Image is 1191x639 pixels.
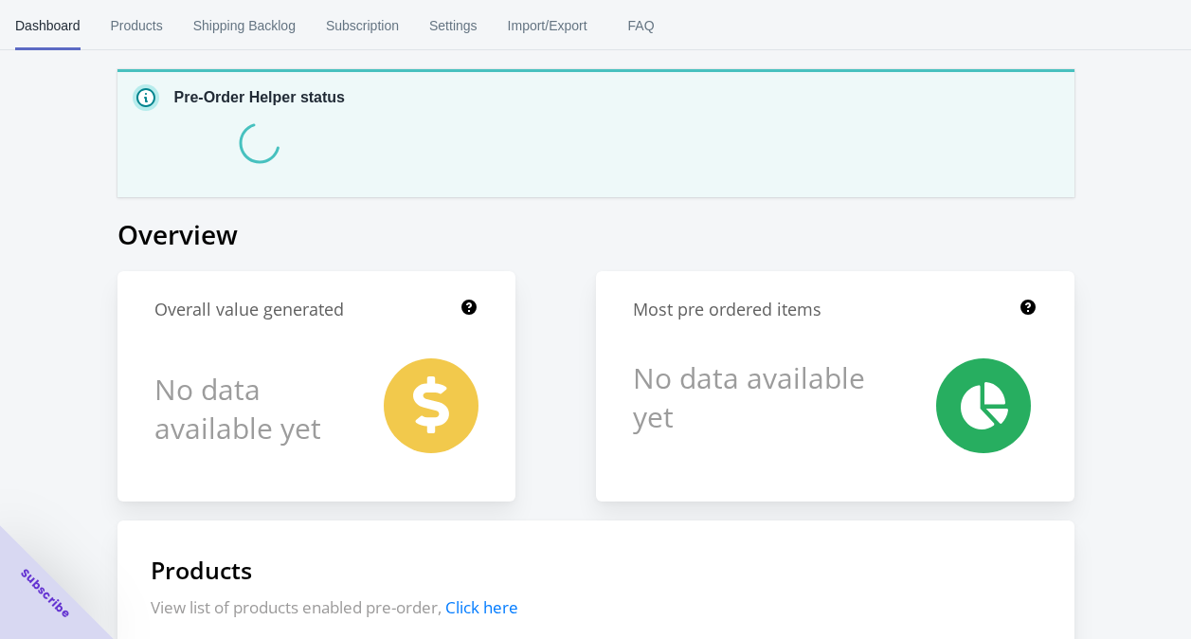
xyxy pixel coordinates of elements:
[633,298,821,321] h1: Most pre ordered items
[618,1,665,50] span: FAQ
[154,358,344,458] h1: No data available yet
[15,1,81,50] span: Dashboard
[17,565,74,622] span: Subscribe
[151,596,1041,618] p: View list of products enabled pre-order,
[117,216,1074,252] h1: Overview
[151,554,1041,586] h1: Products
[508,1,587,50] span: Import/Export
[193,1,296,50] span: Shipping Backlog
[445,596,518,618] span: Click here
[429,1,478,50] span: Settings
[154,298,344,321] h1: Overall value generated
[633,358,869,436] h1: No data available yet
[174,86,346,109] p: Pre-Order Helper status
[111,1,163,50] span: Products
[326,1,399,50] span: Subscription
